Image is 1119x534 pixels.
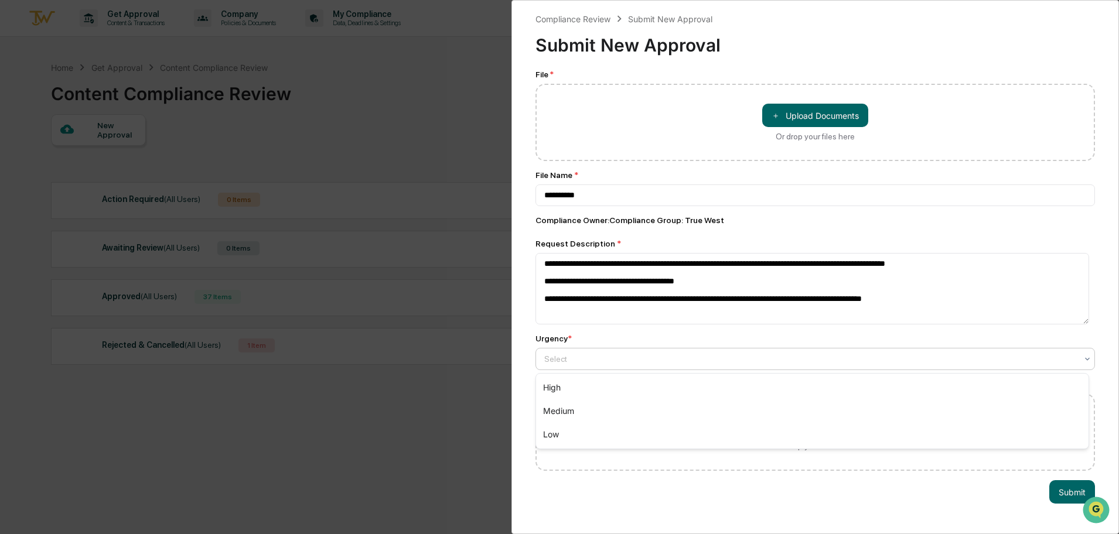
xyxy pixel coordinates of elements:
div: Low [536,423,1089,446]
div: 🖐️ [12,149,21,158]
a: 🖐️Preclearance [7,143,80,164]
a: 🔎Data Lookup [7,165,79,186]
div: 🗄️ [85,149,94,158]
a: Powered byPylon [83,198,142,207]
button: Or drop your files here [762,104,868,127]
div: Start new chat [40,90,192,101]
button: Start new chat [199,93,213,107]
span: Data Lookup [23,170,74,182]
div: High [536,376,1089,399]
div: We're available if you need us! [40,101,148,111]
span: Preclearance [23,148,76,159]
span: ＋ [772,110,780,121]
div: Compliance Review [535,14,610,24]
div: Submit New Approval [535,25,1095,56]
span: Attestations [97,148,145,159]
span: Pylon [117,198,142,207]
div: Or drop your files here [776,132,855,141]
iframe: Open customer support [1082,495,1113,527]
div: Submit New Approval [628,14,712,24]
div: Compliance Owner : Compliance Group: True West [535,215,1095,225]
img: 1746055101610-c473b297-6a78-478c-a979-82029cc54cd1 [12,90,33,111]
div: 🔎 [12,171,21,180]
input: Clear [30,53,193,66]
div: File Name [535,170,1095,180]
div: Medium [536,399,1089,423]
p: How can we help? [12,25,213,43]
div: File [535,70,1095,79]
button: Submit [1049,480,1095,504]
a: 🗄️Attestations [80,143,150,164]
div: Urgency [535,334,572,343]
div: Request Description [535,239,1095,248]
